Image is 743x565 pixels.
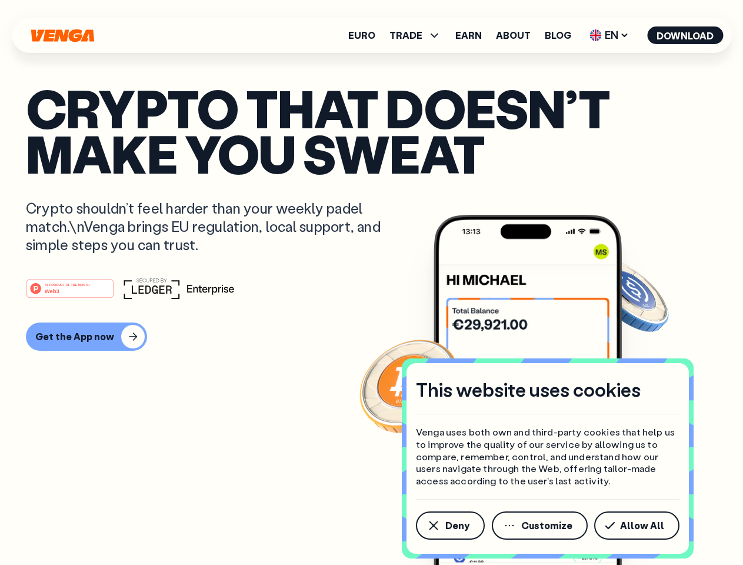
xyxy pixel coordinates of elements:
img: USDC coin [587,253,671,338]
img: Bitcoin [357,333,463,438]
button: Get the App now [26,323,147,351]
span: Deny [445,521,469,530]
span: Allow All [620,521,664,530]
p: Crypto shouldn’t feel harder than your weekly padel match.\nVenga brings EU regulation, local sup... [26,199,398,254]
a: About [496,31,531,40]
a: Euro [348,31,375,40]
p: Crypto that doesn’t make you sweat [26,85,717,175]
a: #1 PRODUCT OF THE MONTHWeb3 [26,285,114,301]
a: Earn [455,31,482,40]
h4: This website uses cookies [416,377,641,402]
button: Allow All [594,511,679,540]
span: Customize [521,521,572,530]
div: Get the App now [35,331,114,343]
img: flag-uk [589,29,601,41]
span: TRADE [389,28,441,42]
svg: Home [29,29,95,42]
button: Deny [416,511,485,540]
button: Download [647,26,723,44]
p: Venga uses both own and third-party cookies that help us to improve the quality of our service by... [416,426,679,487]
span: EN [585,26,633,45]
span: TRADE [389,31,422,40]
button: Customize [492,511,588,540]
tspan: Web3 [45,287,59,294]
a: Blog [545,31,571,40]
a: Get the App now [26,323,717,351]
tspan: #1 PRODUCT OF THE MONTH [45,282,89,286]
